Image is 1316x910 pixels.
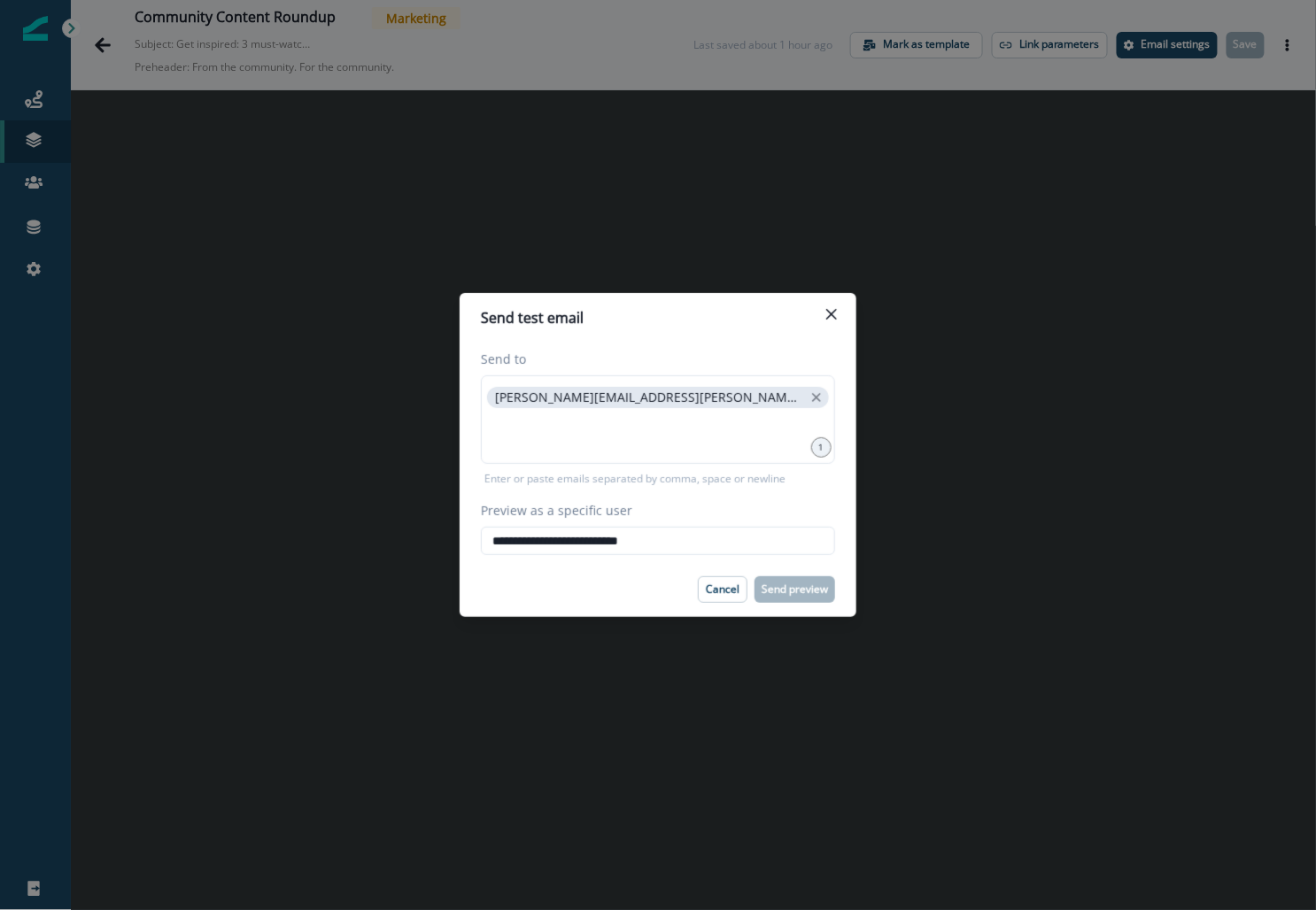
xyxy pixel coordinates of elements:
p: Cancel [706,583,739,596]
p: Send preview [762,583,828,596]
label: Preview as a specific user [481,501,824,520]
div: 1 [811,437,832,458]
label: Send to [481,350,824,368]
p: Send test email [481,307,584,328]
p: [PERSON_NAME][EMAIL_ADDRESS][PERSON_NAME][DOMAIN_NAME] [495,390,803,405]
p: Enter or paste emails separated by comma, space or newline [481,471,789,487]
button: Close [817,300,846,328]
button: Cancel [698,576,747,603]
button: close [809,389,824,406]
button: Send preview [755,576,835,603]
